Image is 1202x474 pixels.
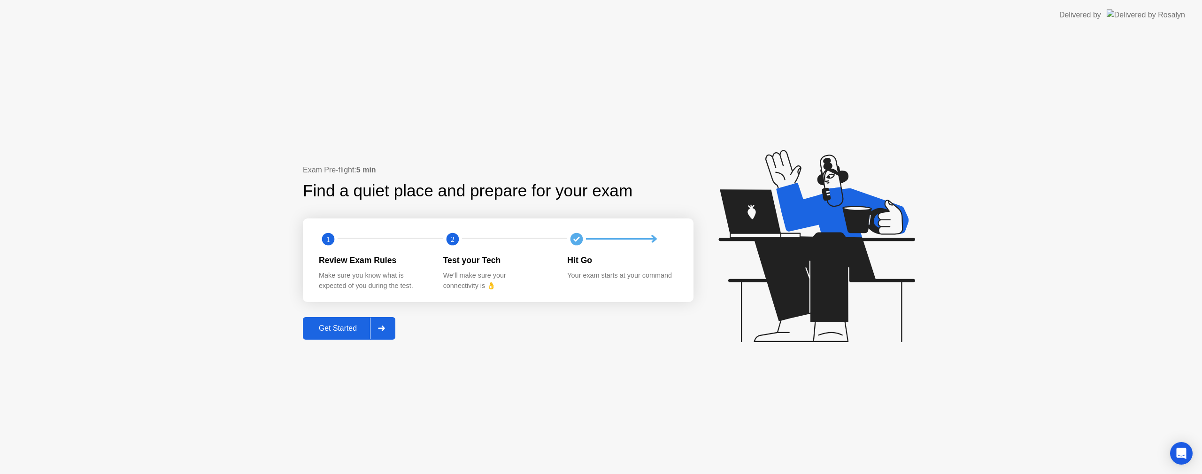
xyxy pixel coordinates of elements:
div: Your exam starts at your command [567,271,677,281]
button: Get Started [303,317,395,340]
img: Delivered by Rosalyn [1107,9,1185,20]
b: 5 min [356,166,376,174]
div: Review Exam Rules [319,254,428,266]
div: Find a quiet place and prepare for your exam [303,179,634,203]
div: Get Started [306,324,370,333]
div: Test your Tech [443,254,553,266]
div: Open Intercom Messenger [1170,442,1193,465]
div: Delivered by [1059,9,1101,21]
div: We’ll make sure your connectivity is 👌 [443,271,553,291]
text: 2 [451,234,455,243]
div: Exam Pre-flight: [303,164,693,176]
div: Hit Go [567,254,677,266]
div: Make sure you know what is expected of you during the test. [319,271,428,291]
text: 1 [326,234,330,243]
